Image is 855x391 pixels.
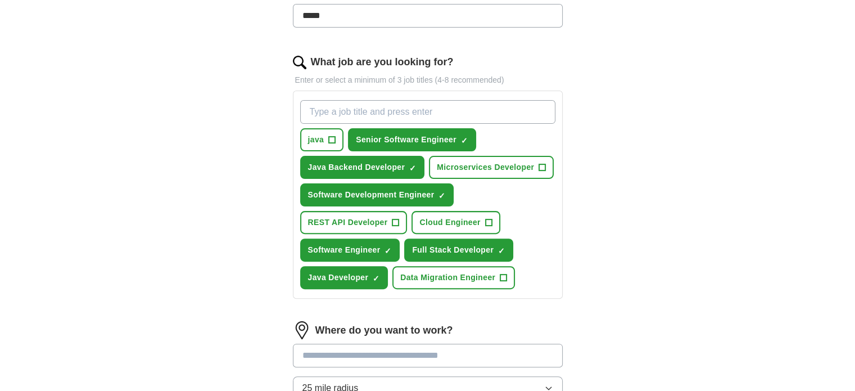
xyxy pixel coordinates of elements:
[412,244,494,256] span: Full Stack Developer
[293,321,311,339] img: location.png
[308,217,388,228] span: REST API Developer
[348,128,476,151] button: Senior Software Engineer✓
[411,211,500,234] button: Cloud Engineer
[461,136,468,145] span: ✓
[498,246,505,255] span: ✓
[300,211,408,234] button: REST API Developer
[300,156,425,179] button: Java Backend Developer✓
[384,246,391,255] span: ✓
[429,156,554,179] button: Microservices Developer
[419,217,480,228] span: Cloud Engineer
[404,239,513,262] button: Full Stack Developer✓
[437,161,534,173] span: Microservices Developer
[356,134,456,146] span: Senior Software Engineer
[300,266,388,289] button: Java Developer✓
[300,183,454,206] button: Software Development Engineer✓
[300,100,555,124] input: Type a job title and press enter
[409,164,416,173] span: ✓
[308,134,324,146] span: java
[293,56,306,69] img: search.png
[300,128,344,151] button: java
[392,266,515,289] button: Data Migration Engineer
[315,323,453,338] label: Where do you want to work?
[400,272,495,284] span: Data Migration Engineer
[293,74,563,86] p: Enter or select a minimum of 3 job titles (4-8 recommended)
[308,244,381,256] span: Software Engineer
[300,239,400,262] button: Software Engineer✓
[308,161,405,173] span: Java Backend Developer
[311,55,454,70] label: What job are you looking for?
[438,191,445,200] span: ✓
[373,274,379,283] span: ✓
[308,189,435,201] span: Software Development Engineer
[308,272,369,284] span: Java Developer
